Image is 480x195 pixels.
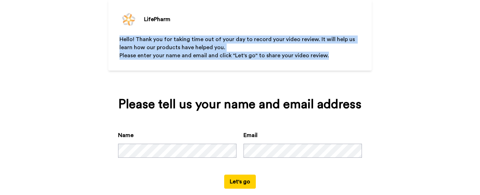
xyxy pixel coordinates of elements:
[224,175,256,189] button: Let's go
[144,15,170,24] div: LifePharm
[118,131,134,139] label: Name
[118,97,362,111] div: Please tell us your name and email address
[119,53,329,58] span: Please enter your name and email and click "Let's go" to share your video review.
[119,37,356,50] span: Hello! Thank you for taking time out of your day to record your video review. It will help us lea...
[244,131,258,139] label: Email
